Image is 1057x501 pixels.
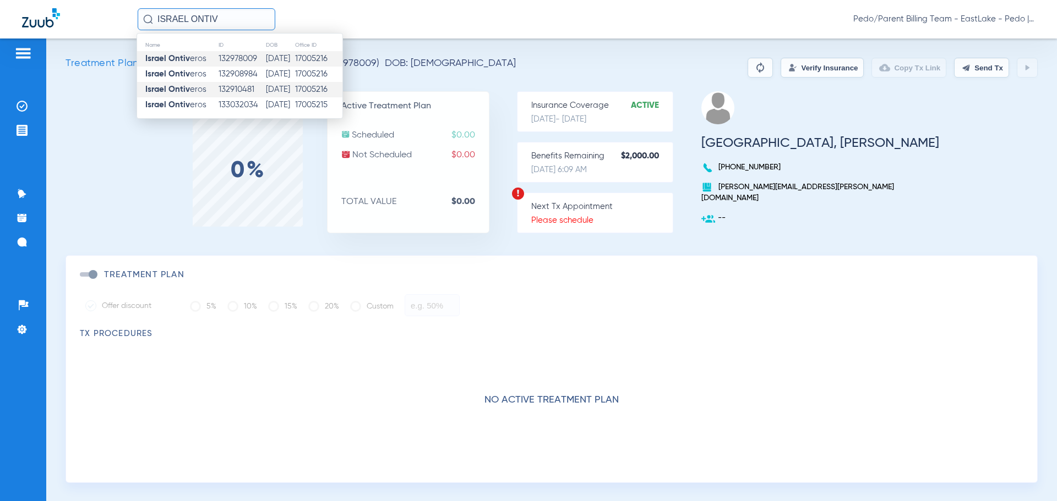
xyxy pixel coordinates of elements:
[621,151,673,162] strong: $2,000.00
[405,294,460,316] input: e.g. 50%
[341,130,489,141] p: Scheduled
[218,82,265,97] td: 132910481
[350,295,394,317] label: Custom
[954,58,1009,78] button: Send Tx
[295,97,342,113] td: 17005215
[80,328,1023,339] h3: TX Procedures
[531,201,673,212] p: Next Tx Appointment
[268,295,297,317] label: 15%
[341,101,489,112] p: Active Treatment Plan
[227,295,257,317] label: 10%
[531,114,673,125] p: [DATE] - [DATE]
[145,54,206,63] span: eros
[962,63,971,72] img: send.svg
[145,101,190,109] strong: Israel Ontiv
[781,58,864,78] button: Verify Insurance
[701,137,939,148] h3: [GEOGRAPHIC_DATA], [PERSON_NAME]
[137,39,218,51] th: Name
[218,51,265,67] td: 132978009
[879,62,890,73] img: link-copy.png
[231,166,265,177] label: 0%
[265,51,295,67] td: [DATE]
[701,162,939,173] p: [PHONE_NUMBER]
[451,150,489,161] span: $0.00
[295,51,342,67] td: 17005216
[295,39,342,51] th: Office ID
[104,269,184,280] h3: Treatment Plan
[754,61,767,74] img: Reparse
[871,58,946,78] button: Copy Tx Link
[85,300,173,311] label: Offer discount
[531,164,673,175] p: [DATE] 6:09 AM
[701,212,939,223] p: --
[265,39,295,51] th: DOB
[22,8,60,27] img: Zuub Logo
[341,150,351,159] img: not-scheduled.svg
[1023,63,1032,72] img: play.svg
[531,151,673,162] p: Benefits Remaining
[145,54,190,63] strong: Israel Ontiv
[1002,448,1057,501] iframe: Chat Widget
[631,100,673,111] strong: Active
[531,215,673,226] p: Please schedule
[143,14,153,24] img: Search Icon
[145,70,190,78] strong: Israel Ontiv
[14,47,32,60] img: hamburger-icon
[511,187,525,200] img: warning.svg
[701,91,734,124] img: profile.png
[295,67,342,82] td: 17005216
[701,181,712,192] img: book.svg
[341,130,350,139] img: scheduled.svg
[701,212,715,226] img: add-user.svg
[701,162,716,174] img: voice-call-b.svg
[265,67,295,82] td: [DATE]
[66,58,143,68] span: Treatment Plans
[145,101,206,109] span: eros
[308,295,339,317] label: 20%
[385,58,516,69] span: DOB: [DEMOGRAPHIC_DATA]
[190,295,216,317] label: 5%
[145,70,206,78] span: eros
[145,85,190,93] strong: Israel Ontiv
[451,196,489,207] strong: $0.00
[341,196,489,207] p: TOTAL VALUE
[853,14,1035,25] span: Pedo/Parent Billing Team - EastLake - Pedo | The Super Dentists
[531,100,673,111] p: Insurance Coverage
[341,150,489,161] p: Not Scheduled
[788,63,797,72] img: Verify Insurance
[218,39,265,51] th: ID
[295,82,342,97] td: 17005216
[265,97,295,113] td: [DATE]
[80,339,1023,477] div: No active treatment plan
[701,181,939,203] p: [PERSON_NAME][EMAIL_ADDRESS][PERSON_NAME][DOMAIN_NAME]
[451,130,489,141] span: $0.00
[145,85,206,93] span: eros
[218,97,265,113] td: 133032034
[265,82,295,97] td: [DATE]
[218,67,265,82] td: 132908984
[138,8,275,30] input: Search for patients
